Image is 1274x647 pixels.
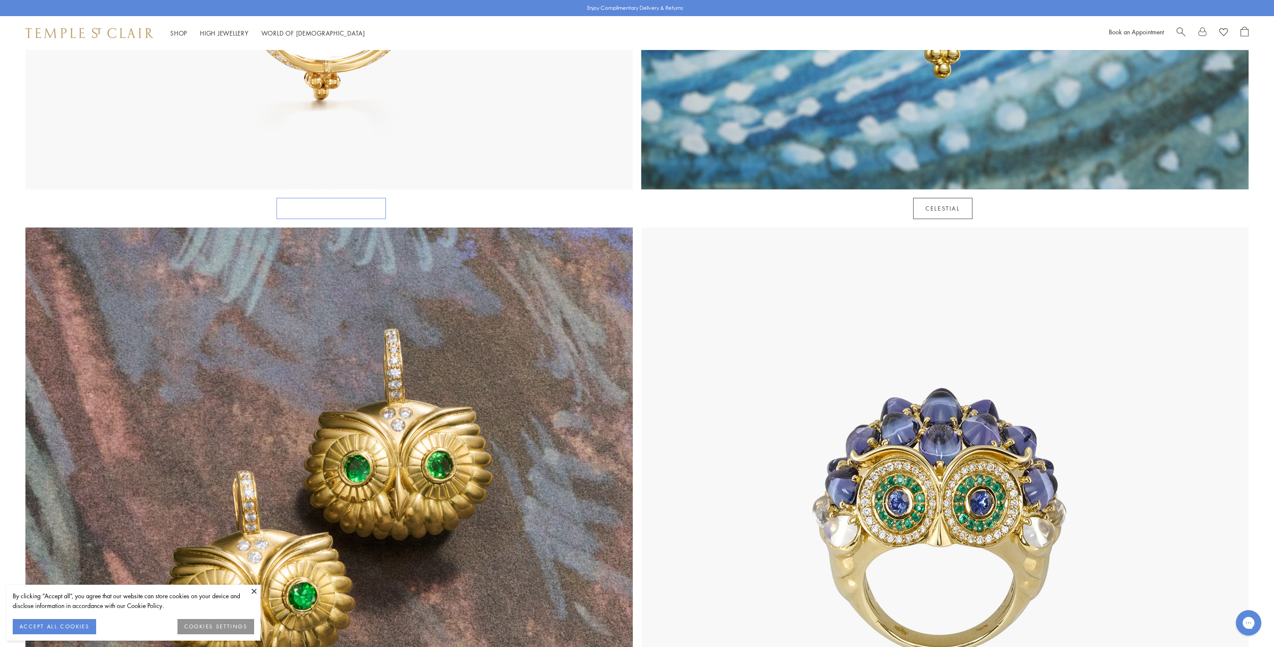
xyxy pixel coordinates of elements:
[1109,28,1164,36] a: Book an Appointment
[13,591,254,611] div: By clicking “Accept all”, you agree that our website can store cookies on your device and disclos...
[587,4,683,12] p: Enjoy Complimentary Delivery & Returns
[277,198,386,219] a: Rock Crystal Amulets
[170,28,365,39] nav: Main navigation
[1232,607,1266,639] iframe: Gorgias live chat messenger
[13,619,96,634] button: ACCEPT ALL COOKIES
[170,29,187,37] a: ShopShop
[177,619,254,634] button: COOKIES SETTINGS
[913,198,972,219] a: Celestial
[261,29,365,37] a: World of [DEMOGRAPHIC_DATA]World of [DEMOGRAPHIC_DATA]
[200,29,249,37] a: High JewelleryHigh Jewellery
[25,28,153,38] img: Temple St. Clair
[1241,27,1249,39] a: Open Shopping Bag
[1219,27,1228,39] a: View Wishlist
[1177,27,1185,39] a: Search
